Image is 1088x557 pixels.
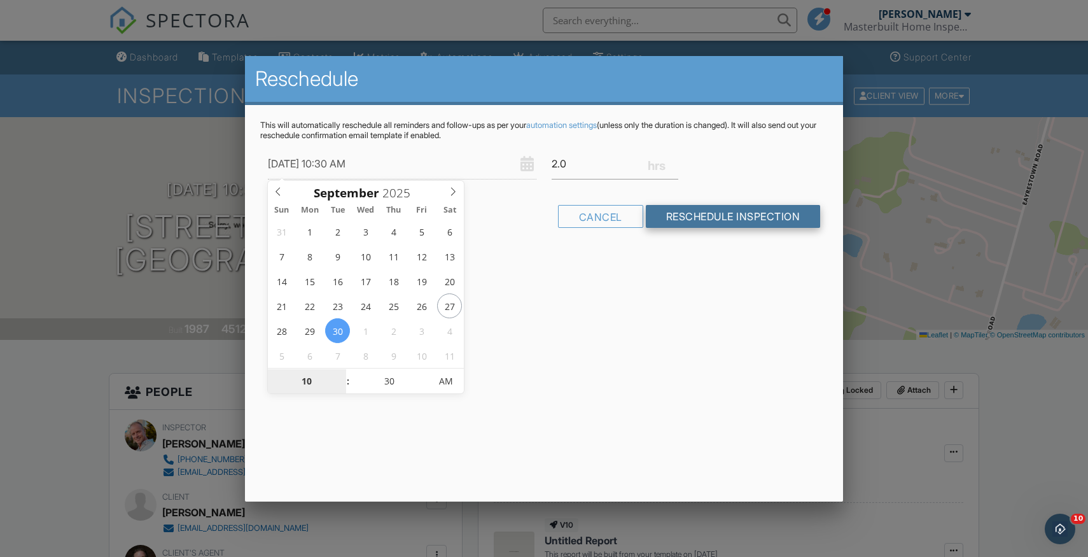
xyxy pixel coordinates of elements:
[437,318,462,343] span: October 4, 2025
[297,244,322,269] span: September 8, 2025
[409,269,434,293] span: September 19, 2025
[409,318,434,343] span: October 3, 2025
[381,343,406,368] span: October 9, 2025
[268,206,296,215] span: Sun
[409,343,434,368] span: October 10, 2025
[269,293,294,318] span: September 21, 2025
[269,318,294,343] span: September 28, 2025
[269,343,294,368] span: October 5, 2025
[381,244,406,269] span: September 11, 2025
[353,219,378,244] span: September 3, 2025
[437,244,462,269] span: September 13, 2025
[324,206,352,215] span: Tue
[381,269,406,293] span: September 18, 2025
[436,206,464,215] span: Sat
[297,269,322,293] span: September 15, 2025
[353,244,378,269] span: September 10, 2025
[353,269,378,293] span: September 17, 2025
[325,343,350,368] span: October 7, 2025
[325,269,350,293] span: September 16, 2025
[353,343,378,368] span: October 8, 2025
[381,219,406,244] span: September 4, 2025
[408,206,436,215] span: Fri
[350,369,428,394] input: Scroll to increment
[409,244,434,269] span: September 12, 2025
[381,318,406,343] span: October 2, 2025
[269,219,294,244] span: August 31, 2025
[437,293,462,318] span: September 27, 2025
[409,293,434,318] span: September 26, 2025
[409,219,434,244] span: September 5, 2025
[1071,514,1085,524] span: 10
[646,205,821,228] input: Reschedule Inspection
[352,206,380,215] span: Wed
[314,187,379,199] span: Scroll to increment
[437,269,462,293] span: September 20, 2025
[325,219,350,244] span: September 2, 2025
[437,343,462,368] span: October 11, 2025
[297,343,322,368] span: October 6, 2025
[380,206,408,215] span: Thu
[325,318,350,343] span: September 30, 2025
[297,219,322,244] span: September 1, 2025
[269,269,294,293] span: September 14, 2025
[381,293,406,318] span: September 25, 2025
[296,206,324,215] span: Mon
[353,293,378,318] span: September 24, 2025
[379,185,421,201] input: Scroll to increment
[260,120,828,141] p: This will automatically reschedule all reminders and follow-ups as per your (unless only the dura...
[428,369,463,394] span: Click to toggle
[297,318,322,343] span: September 29, 2025
[526,120,597,130] a: automation settings
[353,318,378,343] span: October 1, 2025
[346,369,350,394] span: :
[558,205,643,228] div: Cancel
[255,66,833,92] h2: Reschedule
[325,244,350,269] span: September 9, 2025
[325,293,350,318] span: September 23, 2025
[268,369,346,395] input: Scroll to increment
[1045,514,1075,544] iframe: Intercom live chat
[269,244,294,269] span: September 7, 2025
[297,293,322,318] span: September 22, 2025
[437,219,462,244] span: September 6, 2025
